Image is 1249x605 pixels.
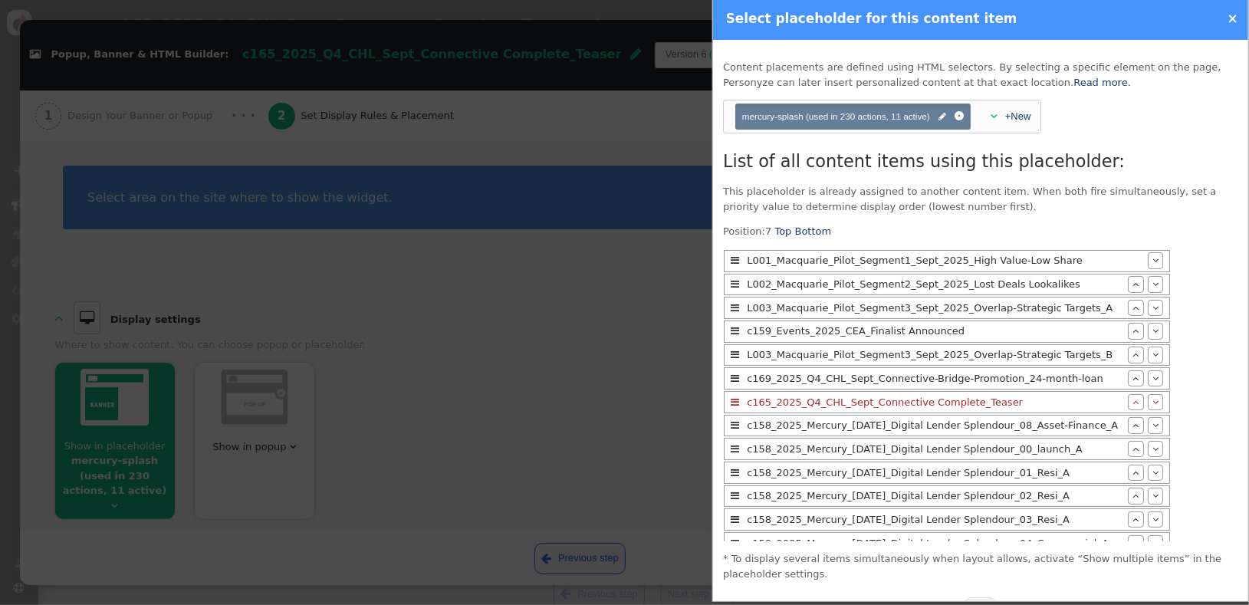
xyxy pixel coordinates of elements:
[731,444,739,454] span: 
[1152,491,1159,501] span: 
[1132,279,1139,289] span: 
[1152,255,1159,265] span: 
[743,253,1148,268] div: L001_Macquarie_Pilot_Segment1_Sept_2025_High Value-Low Share
[1152,420,1159,430] span: 
[1152,326,1159,336] span: 
[742,111,930,121] span: mercury-splash (used in 230 actions, 11 active)
[1152,350,1159,360] span: 
[723,551,1238,581] p: * To display several items simultaneously when layout allows, activate “Show multiple items” in t...
[1132,515,1139,524] span: 
[743,301,1128,316] div: L003_Macquarie_Pilot_Segment3_Sept_2025_Overlap-Strategic Targets_A
[723,60,1238,90] p: Content placements are defined using HTML selectors. By selecting a specific element on the page,...
[731,350,739,360] span: 
[731,491,739,501] span: 
[743,371,1128,386] div: c169_2025_Q4_CHL_Sept_Connective-Bridge-Promotion_24-month-loan
[731,303,739,313] span: 
[1132,350,1139,360] span: 
[1152,279,1159,289] span: 
[765,225,771,237] span: 7
[743,488,1128,504] div: c158_2025_Mercury_[DATE]_Digital Lender Splendour_02_Resi_A
[731,255,739,265] span: 
[731,515,739,524] span: 
[1132,538,1139,548] span: 
[731,279,739,289] span: 
[743,418,1128,433] div: c158_2025_Mercury_[DATE]_Digital Lender Splendour_08_Asset-Finance_A
[743,465,1128,481] div: c158_2025_Mercury_[DATE]_Digital Lender Splendour_01_Resi_A
[743,347,1128,363] div: L003_Macquarie_Pilot_Segment3_Sept_2025_Overlap-Strategic Targets_B
[743,324,1128,339] div: c159_Events_2025_CEA_Finalist Announced
[1132,397,1139,407] span: 
[731,326,739,336] span: 
[743,395,1128,410] div: c165_2025_Q4_CHL_Sept_Connective Complete_Teaser
[991,111,997,121] span: 
[723,184,1238,214] p: This placeholder is already assigned to another content item. When both fire simultaneously, set ...
[1228,11,1238,26] a: ×
[1152,468,1159,478] span: 
[1152,397,1159,407] span: 
[731,397,739,407] span: 
[1152,515,1159,524] span: 
[1152,444,1159,454] span: 
[938,110,946,124] span: 
[1152,303,1159,313] span: 
[743,536,1128,551] div: c158_2025_Mercury_[DATE]_Digital Lender Splendour_04_Commercial_A
[1005,110,1031,122] a: +New
[1073,77,1131,88] a: Read more.
[743,277,1128,292] div: L002_Macquarie_Pilot_Segment2_Sept_2025_Lost Deals Lookalikes
[723,149,1238,175] h3: List of all content items using this placeholder:
[795,225,832,237] a: Bottom
[774,225,791,237] a: Top
[743,442,1128,457] div: c158_2025_Mercury_[DATE]_Digital Lender Splendour_00_launch_A
[731,538,739,548] span: 
[723,224,1171,541] div: Position:
[731,420,739,430] span: 
[1132,373,1139,383] span: 
[1132,468,1139,478] span: 
[731,468,739,478] span: 
[1132,420,1139,430] span: 
[1152,538,1159,548] span: 
[743,512,1128,528] div: c158_2025_Mercury_[DATE]_Digital Lender Splendour_03_Resi_A
[1152,373,1159,383] span: 
[1132,303,1139,313] span: 
[1132,326,1139,336] span: 
[1132,491,1139,501] span: 
[731,373,739,383] span: 
[1132,444,1139,454] span: 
